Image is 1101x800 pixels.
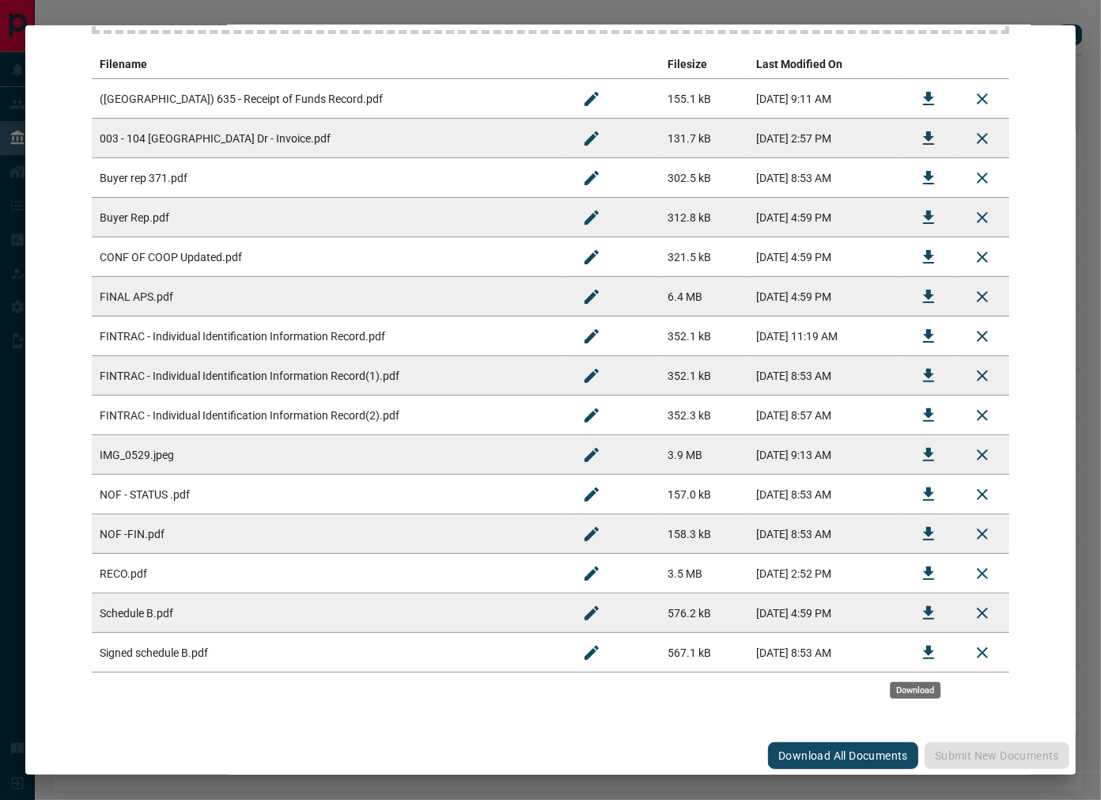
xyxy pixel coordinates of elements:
td: 321.5 kB [660,237,748,277]
button: Remove File [963,238,1001,276]
td: RECO.pdf [92,554,565,593]
td: 131.7 kB [660,119,748,158]
th: download action column [902,50,955,79]
button: Rename [573,396,611,434]
button: Rename [573,238,611,276]
button: Rename [573,594,611,632]
td: FINTRAC - Individual Identification Information Record(2).pdf [92,396,565,435]
td: [DATE] 2:57 PM [749,119,902,158]
th: Last Modified On [749,50,902,79]
th: edit column [565,50,660,79]
button: Remove File [963,555,1001,593]
th: Filename [92,50,565,79]
div: Download [890,682,940,699]
td: 302.5 kB [660,158,748,198]
button: Rename [573,634,611,672]
button: Download [910,119,948,157]
td: 158.3 kB [660,514,748,554]
button: Download [910,594,948,632]
td: [DATE] 9:11 AM [749,79,902,119]
td: 567.1 kB [660,633,748,673]
td: 352.1 kB [660,356,748,396]
th: Filesize [660,50,748,79]
td: 155.1 kB [660,79,748,119]
button: Download [910,278,948,316]
button: Rename [573,199,611,237]
button: Remove File [963,357,1001,395]
td: 352.3 kB [660,396,748,435]
button: Remove File [963,634,1001,672]
td: FINTRAC - Individual Identification Information Record(1).pdf [92,356,565,396]
td: [DATE] 11:19 AM [749,317,902,356]
button: Download [910,476,948,514]
td: [DATE] 8:53 AM [749,514,902,554]
button: Rename [573,317,611,355]
td: 576.2 kB [660,593,748,633]
td: ([GEOGRAPHIC_DATA]) 635 - Receipt of Funds Record.pdf [92,79,565,119]
button: Download [910,317,948,355]
button: Remove File [963,515,1001,553]
button: Download [910,515,948,553]
button: Remove File [963,436,1001,474]
td: Signed schedule B.pdf [92,633,565,673]
button: Remove File [963,159,1001,197]
button: Download [910,199,948,237]
td: [DATE] 4:59 PM [749,277,902,317]
td: 6.4 MB [660,277,748,317]
td: [DATE] 8:53 AM [749,356,902,396]
button: Rename [573,278,611,316]
td: 312.8 kB [660,198,748,237]
button: Rename [573,515,611,553]
td: FINAL APS.pdf [92,277,565,317]
td: 003 - 104 [GEOGRAPHIC_DATA] Dr - Invoice.pdf [92,119,565,158]
button: Rename [573,159,611,197]
button: Rename [573,357,611,395]
button: Remove File [963,80,1001,118]
button: Download [910,80,948,118]
button: Remove File [963,119,1001,157]
button: Download [910,555,948,593]
td: [DATE] 8:53 AM [749,158,902,198]
button: Remove File [963,199,1001,237]
button: Remove File [963,594,1001,632]
td: FINTRAC - Individual Identification Information Record.pdf [92,317,565,356]
button: Remove File [963,396,1001,434]
button: Download All Documents [768,742,918,769]
td: 3.5 MB [660,554,748,593]
button: Download [910,396,948,434]
td: [DATE] 8:53 AM [749,633,902,673]
td: CONF OF COOP Updated.pdf [92,237,565,277]
th: delete file action column [955,50,1009,79]
td: 157.0 kB [660,475,748,514]
button: Rename [573,119,611,157]
td: 352.1 kB [660,317,748,356]
td: 3.9 MB [660,435,748,475]
button: Rename [573,80,611,118]
button: Download [910,238,948,276]
td: [DATE] 8:57 AM [749,396,902,435]
button: Download [910,159,948,197]
td: NOF - STATUS .pdf [92,475,565,514]
button: Rename [573,476,611,514]
td: [DATE] 4:59 PM [749,198,902,237]
button: Rename [573,555,611,593]
button: Download [910,357,948,395]
td: [DATE] 4:59 PM [749,593,902,633]
td: Schedule B.pdf [92,593,565,633]
td: Buyer Rep.pdf [92,198,565,237]
button: Download [910,634,948,672]
td: [DATE] 9:13 AM [749,435,902,475]
button: Remove File [963,278,1001,316]
button: Download [910,436,948,474]
button: Remove File [963,476,1001,514]
td: [DATE] 2:52 PM [749,554,902,593]
td: IMG_0529.jpeg [92,435,565,475]
td: [DATE] 4:59 PM [749,237,902,277]
td: NOF -FIN.pdf [92,514,565,554]
td: Buyer rep 371.pdf [92,158,565,198]
button: Rename [573,436,611,474]
button: Remove File [963,317,1001,355]
td: [DATE] 8:53 AM [749,475,902,514]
